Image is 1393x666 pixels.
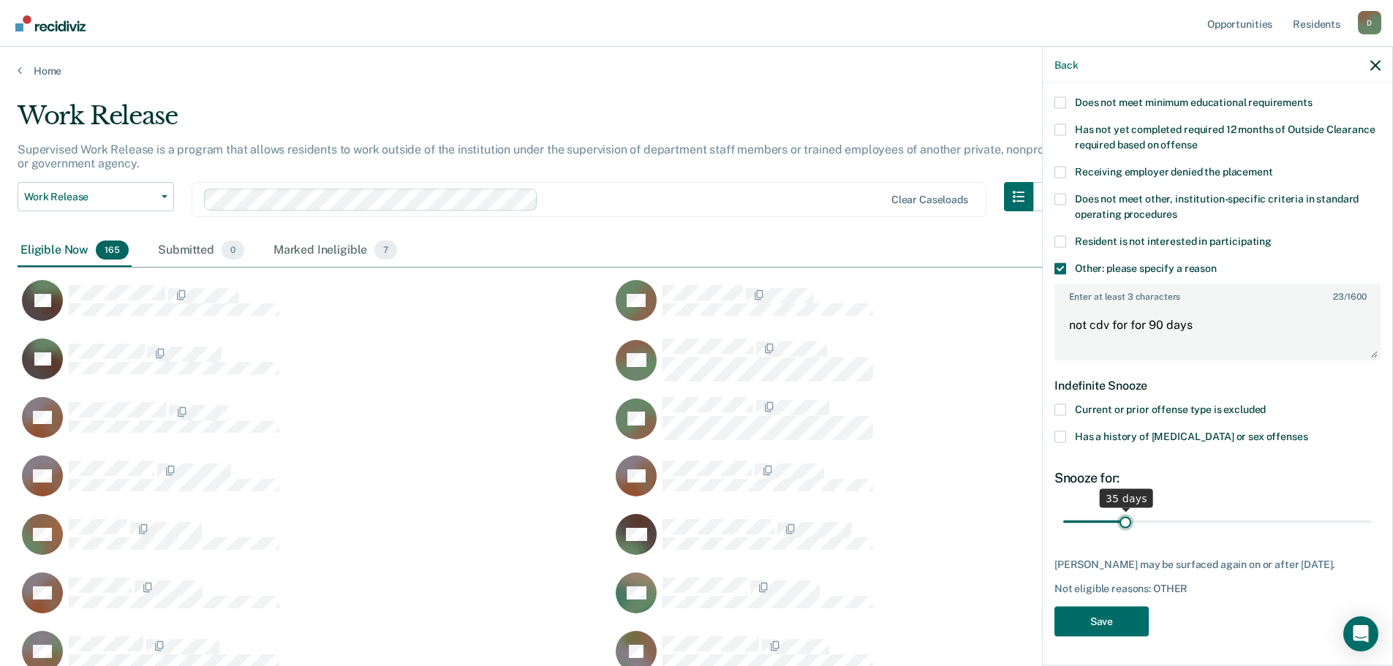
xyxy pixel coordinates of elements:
div: Indefinite Snooze [1054,366,1381,404]
div: [PERSON_NAME] may be surfaced again on or after [DATE]. [1054,558,1381,570]
button: Save [1054,606,1149,636]
span: Work Release [24,191,156,203]
div: Marked Ineligible [271,235,401,267]
div: Clear caseloads [891,194,968,206]
div: D [1358,11,1381,34]
span: Receiving employer denied the placement [1075,165,1273,177]
span: / 1600 [1333,291,1366,301]
div: 35 days [1100,488,1153,507]
div: CaseloadOpportunityCell-1391180 [611,279,1205,338]
span: 0 [222,241,244,260]
div: Submitted [155,235,247,267]
span: Resident is not interested in participating [1075,235,1272,246]
div: CaseloadOpportunityCell-1370027 [18,513,611,572]
div: Work Release [18,101,1062,143]
span: Has not yet completed required 12 months of Outside Clearance required based on offense [1075,123,1375,150]
div: CaseloadOpportunityCell-1311269 [18,572,611,630]
div: CaseloadOpportunityCell-82798 [18,396,611,455]
div: Snooze for: [1054,469,1381,485]
span: 165 [96,241,129,260]
div: CaseloadOpportunityCell-1236717 [18,279,611,338]
p: Supervised Work Release is a program that allows residents to work outside of the institution und... [18,143,1058,170]
span: 23 [1333,291,1344,301]
span: Has a history of [MEDICAL_DATA] or sex offenses [1075,430,1307,442]
label: Enter at least 3 characters [1056,285,1379,301]
div: CaseloadOpportunityCell-1297137 [611,455,1205,513]
div: Open Intercom Messenger [1343,616,1378,651]
div: Not eligible reasons: OTHER [1054,583,1381,595]
span: Current or prior offense type is excluded [1075,403,1266,415]
a: Home [18,64,1375,77]
button: Profile dropdown button [1358,11,1381,34]
div: CaseloadOpportunityCell-1359880 [18,338,611,396]
div: CaseloadOpportunityCell-1398668 [611,513,1205,572]
span: Does not meet minimum educational requirements [1075,96,1313,107]
div: Eligible Now [18,235,132,267]
span: 7 [374,241,397,260]
div: CaseloadOpportunityCell-1256238 [18,455,611,513]
textarea: not cdv for for 90 days [1056,305,1379,359]
span: Other: please specify a reason [1075,262,1217,273]
button: Back [1054,58,1078,71]
div: CaseloadOpportunityCell-1233716 [611,338,1205,396]
img: Recidiviz [15,15,86,31]
span: Does not meet other, institution-specific criteria in standard operating procedures [1075,192,1359,219]
div: CaseloadOpportunityCell-1071267 [611,572,1205,630]
div: CaseloadOpportunityCell-1388729 [611,396,1205,455]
